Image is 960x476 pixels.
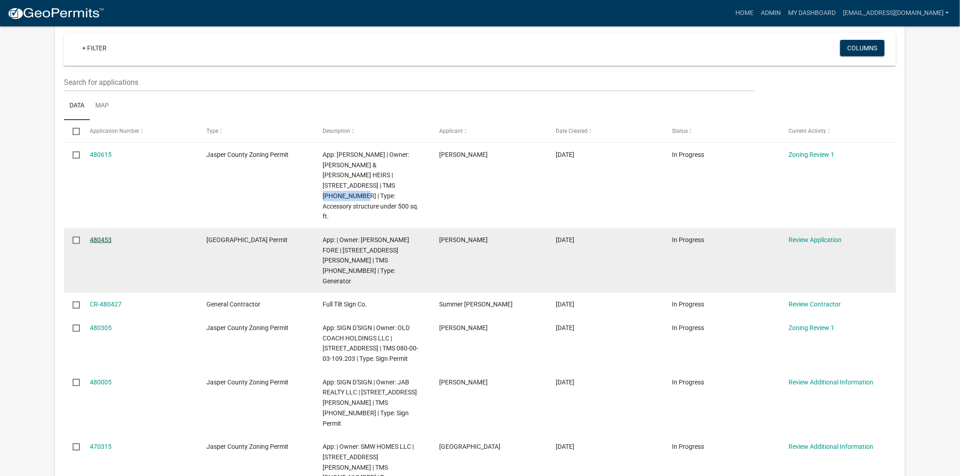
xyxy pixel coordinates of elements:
a: Zoning Review 1 [789,324,834,331]
span: Jasper County Zoning Permit [206,443,289,450]
datatable-header-cell: Description [314,120,431,142]
span: Application Number [90,128,139,134]
a: 470315 [90,443,112,450]
a: Review Contractor [789,301,841,308]
input: Search for applications [64,73,755,92]
datatable-header-cell: Current Activity [780,120,896,142]
span: In Progress [672,324,705,331]
datatable-header-cell: Application Number [81,120,198,142]
span: 09/18/2025 [556,301,574,308]
datatable-header-cell: Type [198,120,314,142]
datatable-header-cell: Status [663,120,780,142]
a: CR-480427 [90,301,122,308]
span: Jasper County Zoning Permit [206,379,289,386]
span: Angla Bonaparte [439,151,488,158]
datatable-header-cell: Select [64,120,81,142]
span: Applicant [439,128,463,134]
span: Jasper County Zoning Permit [206,324,289,331]
span: Full Tilt Sign Co. [323,301,367,308]
a: Review Additional Information [789,443,873,450]
span: Jasper County Building Permit [206,236,288,243]
span: Taylor Halpin [439,379,488,386]
datatable-header-cell: Date Created [547,120,664,142]
span: Current Activity [789,128,826,134]
span: Jasper County Zoning Permit [206,151,289,158]
span: App: SIGN D'SIGN | Owner: OLD COACH HOLDINGS LLC | 61 SCHINGER AVE | TMS 080-00-03-109.203 | Type... [323,324,419,362]
span: In Progress [672,151,705,158]
span: In Progress [672,443,705,450]
span: 09/18/2025 [556,324,574,331]
a: 480453 [90,236,112,243]
a: + Filter [75,40,114,56]
span: In Progress [672,301,705,308]
span: General Contractor [206,301,260,308]
a: Review Additional Information [789,379,873,386]
span: Summer Trull [439,301,513,308]
button: Columns [840,40,885,56]
a: 480305 [90,324,112,331]
span: App: Angela Bonaparte | Owner: FORD NAT & J A FORD HEIRS | 5574 south okatie hwy | TMS 039-00-10-... [323,151,419,220]
a: Admin [757,5,784,22]
a: 480615 [90,151,112,158]
span: Description [323,128,351,134]
span: 08/27/2025 [556,443,574,450]
a: My Dashboard [784,5,839,22]
a: Review Application [789,236,842,243]
a: Map [90,92,114,121]
span: Date Created [556,128,588,134]
span: William C Tant [439,236,488,243]
a: Zoning Review 1 [789,151,834,158]
span: 09/17/2025 [556,379,574,386]
span: Sierra Green [439,443,500,450]
span: 09/18/2025 [556,236,574,243]
a: 480005 [90,379,112,386]
a: [EMAIL_ADDRESS][DOMAIN_NAME] [839,5,953,22]
a: Data [64,92,90,121]
span: Status [672,128,688,134]
span: In Progress [672,379,705,386]
span: App: SIGN D'SIGN | Owner: JAB REALTY LLC | 79 RILEY FARM RD | TMS 080-00-03-025 | Type: Sign Permit [323,379,417,427]
span: Type [206,128,218,134]
span: Taylor Halpin [439,324,488,331]
span: App: | Owner: ALLEN SUSAN FORE | 114 TICKTON HALL LN | TMS 096-12-00-024 | Type: Generator [323,236,410,285]
span: 09/18/2025 [556,151,574,158]
datatable-header-cell: Applicant [431,120,547,142]
span: In Progress [672,236,705,243]
a: Home [732,5,757,22]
